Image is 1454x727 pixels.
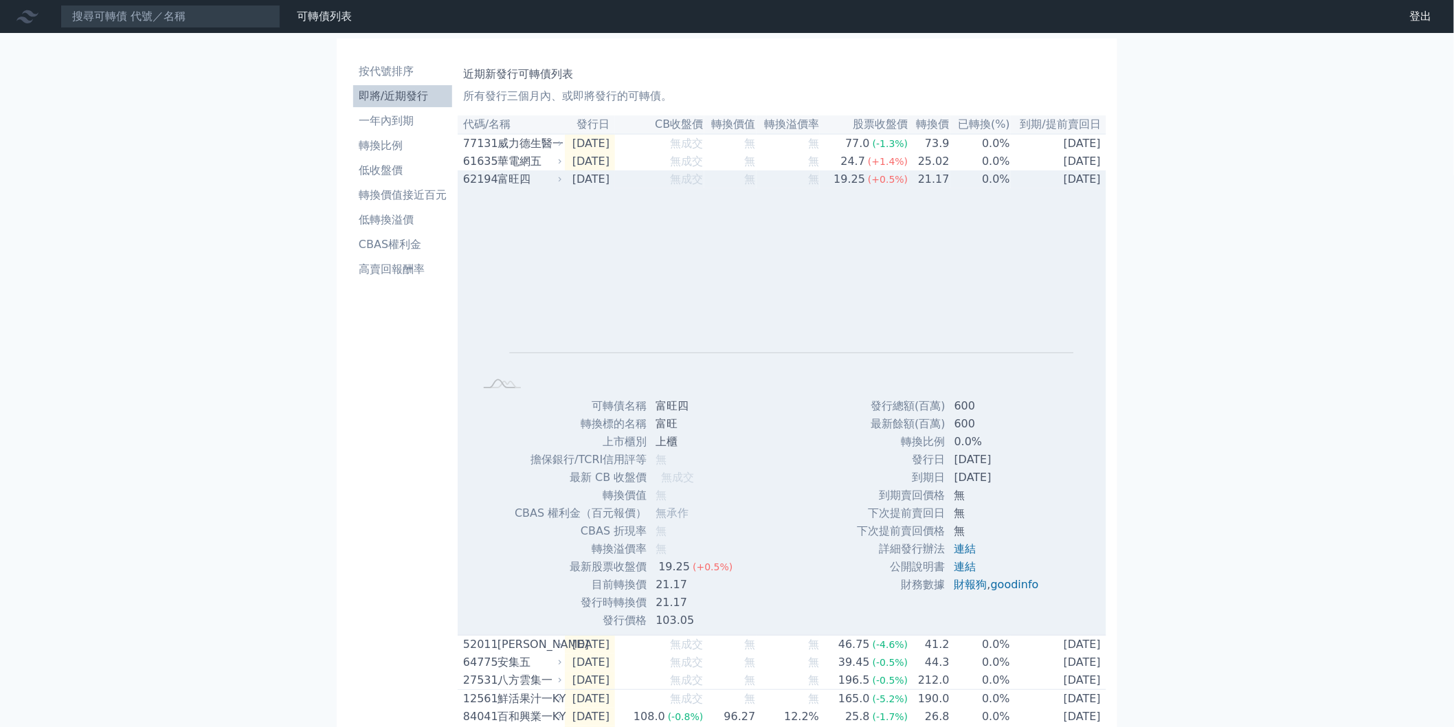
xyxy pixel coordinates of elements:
a: 連結 [954,560,976,573]
div: 61635 [463,153,494,170]
li: CBAS權利金 [353,236,452,253]
td: [DATE] [1011,708,1106,726]
span: 無 [808,172,819,186]
td: 0.0% [950,134,1011,153]
td: 0.0% [950,653,1011,671]
a: 一年內到期 [353,110,452,132]
td: 無 [946,486,1050,504]
th: 代碼/名稱 [458,115,565,134]
td: 擔保銀行/TCRI信用評等 [514,451,647,469]
span: (+0.5%) [693,561,732,572]
td: 41.2 [908,636,950,654]
h1: 近期新發行可轉債列表 [463,66,1101,82]
td: 0.0% [946,433,1050,451]
td: 600 [946,415,1050,433]
li: 轉換比例 [353,137,452,154]
span: 無 [808,692,819,705]
td: 0.0% [950,170,1011,188]
th: 到期/提前賣回日 [1011,115,1106,134]
td: 轉換比例 [857,433,946,451]
td: [DATE] [1011,170,1106,188]
td: [DATE] [565,653,615,671]
td: [DATE] [565,671,615,690]
td: 發行時轉換價 [514,594,647,612]
td: 富旺四 [647,397,743,415]
span: 無 [656,542,667,555]
td: [DATE] [1011,690,1106,708]
div: 84041 [463,708,494,725]
th: 發行日 [565,115,615,134]
th: 轉換價值 [704,115,757,134]
td: CBAS 權利金（百元報價） [514,504,647,522]
div: 安集五 [497,654,559,671]
td: 到期賣回價格 [857,486,946,504]
span: 無 [656,453,667,466]
td: [DATE] [1011,671,1106,690]
td: 財務數據 [857,576,946,594]
span: 無成交 [671,656,704,669]
td: 44.3 [908,653,950,671]
li: 即將/近期發行 [353,88,452,104]
td: 96.27 [704,708,757,726]
a: 財報狗 [954,578,987,591]
th: CB收盤價 [615,115,704,134]
a: 低收盤價 [353,159,452,181]
td: CBAS 折現率 [514,522,647,540]
span: 無 [808,155,819,168]
td: 富旺 [647,415,743,433]
div: [PERSON_NAME] [497,636,559,653]
a: 連結 [954,542,976,555]
td: [DATE] [1011,134,1106,153]
td: [DATE] [565,636,615,654]
td: [DATE] [565,708,615,726]
div: 12561 [463,691,494,707]
span: 無 [656,524,667,537]
span: 無 [808,137,819,150]
li: 轉換價值接近百元 [353,187,452,203]
td: 公開說明書 [857,558,946,576]
td: 0.0% [950,671,1011,690]
td: 轉換溢價率 [514,540,647,558]
p: 所有發行三個月內、或即將發行的可轉債。 [463,88,1101,104]
span: 無 [745,638,756,651]
li: 一年內到期 [353,113,452,129]
td: 目前轉換價 [514,576,647,594]
td: 103.05 [647,612,743,629]
td: [DATE] [1011,636,1106,654]
span: 無 [745,137,756,150]
div: 華電網五 [497,153,559,170]
td: 下次提前賣回日 [857,504,946,522]
a: 可轉債列表 [297,10,352,23]
li: 高賣回報酬率 [353,261,452,278]
div: 24.7 [838,153,869,170]
span: 無成交 [661,471,694,484]
th: 已轉換(%) [950,115,1011,134]
td: 12.2% [757,708,820,726]
div: 108.0 [631,708,668,725]
td: 21.17 [647,576,743,594]
li: 低轉換溢價 [353,212,452,228]
g: Chart [497,210,1074,374]
span: 無 [808,673,819,686]
input: 搜尋可轉債 代號／名稱 [60,5,280,28]
span: (-0.5%) [873,675,908,686]
div: 八方雲集一 [497,672,559,689]
a: 按代號排序 [353,60,452,82]
td: 21.17 [647,594,743,612]
span: 無成交 [671,137,704,150]
td: 詳細發行辦法 [857,540,946,558]
td: 0.0% [950,690,1011,708]
td: 無 [946,522,1050,540]
th: 轉換價 [908,115,950,134]
div: 富旺四 [497,171,559,188]
span: 無 [745,673,756,686]
th: 轉換溢價率 [757,115,820,134]
span: (-1.3%) [873,138,908,149]
td: 發行總額(百萬) [857,397,946,415]
div: 62194 [463,171,494,188]
td: 73.9 [908,134,950,153]
td: 上櫃 [647,433,743,451]
div: 52011 [463,636,494,653]
div: 威力德生醫一 [497,135,559,152]
span: 無 [808,638,819,651]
